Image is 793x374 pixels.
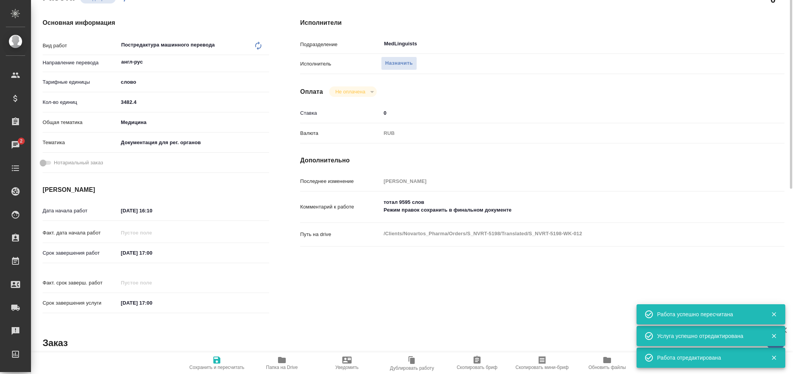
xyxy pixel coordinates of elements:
button: Скопировать бриф [445,352,510,374]
p: Факт. срок заверш. работ [43,279,118,287]
p: Срок завершения услуги [43,299,118,307]
input: Пустое поле [381,176,744,187]
p: Тарифные единицы [43,78,118,86]
span: Нотариальный заказ [54,159,103,167]
h4: Оплата [300,87,323,97]
div: Медицина [118,116,269,129]
button: Open [740,43,742,45]
div: Подбор [329,86,377,97]
p: Последнее изменение [300,178,381,185]
h4: Основная информация [43,18,269,28]
p: Направление перевода [43,59,118,67]
p: Комментарий к работе [300,203,381,211]
button: Назначить [381,57,417,70]
h4: Исполнители [300,18,784,28]
p: Общая тематика [43,119,118,126]
textarea: тотал 9595 слов Режим правок сохранить в финальном документе [381,196,744,217]
p: Исполнитель [300,60,381,68]
span: Скопировать бриф [457,365,497,370]
p: Валюта [300,129,381,137]
a: 2 [2,135,29,155]
button: Не оплачена [333,88,367,95]
p: Вид работ [43,42,118,50]
span: Дублировать работу [390,365,434,371]
button: Закрыть [766,333,782,340]
span: Скопировать мини-бриф [515,365,568,370]
input: ✎ Введи что-нибудь [118,297,186,309]
input: Пустое поле [118,277,186,288]
p: Срок завершения работ [43,249,118,257]
span: Обновить файлы [589,365,626,370]
input: ✎ Введи что-нибудь [118,247,186,259]
div: слово [118,76,269,89]
div: Работа успешно пересчитана [657,310,759,318]
p: Ставка [300,109,381,117]
span: Назначить [385,59,413,68]
input: Пустое поле [118,227,186,238]
button: Сохранить и пересчитать [184,352,249,374]
input: ✎ Введи что-нибудь [118,205,186,216]
span: Уведомить [335,365,359,370]
span: Папка на Drive [266,365,298,370]
button: Закрыть [766,354,782,361]
div: Документация для рег. органов [118,136,269,149]
button: Закрыть [766,311,782,318]
button: Обновить файлы [575,352,640,374]
input: ✎ Введи что-нибудь [381,107,744,119]
span: Сохранить и пересчитать [189,365,244,370]
span: 2 [15,137,27,145]
button: Уведомить [314,352,379,374]
h4: Дополнительно [300,156,784,165]
p: Подразделение [300,41,381,48]
button: Дублировать работу [379,352,445,374]
div: Работа отредактирована [657,354,759,362]
p: Кол-во единиц [43,98,118,106]
input: ✎ Введи что-нибудь [118,97,269,108]
div: Услуга успешно отредактирована [657,332,759,340]
h4: [PERSON_NAME] [43,185,269,195]
h2: Заказ [43,337,68,349]
p: Путь на drive [300,231,381,238]
button: Open [265,61,266,63]
textarea: /Clients/Novartos_Pharma/Orders/S_NVRT-5198/Translated/S_NVRT-5198-WK-012 [381,227,744,240]
div: RUB [381,127,744,140]
p: Дата начала работ [43,207,118,215]
p: Факт. дата начала работ [43,229,118,237]
p: Тематика [43,139,118,146]
button: Скопировать мини-бриф [510,352,575,374]
button: Папка на Drive [249,352,314,374]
